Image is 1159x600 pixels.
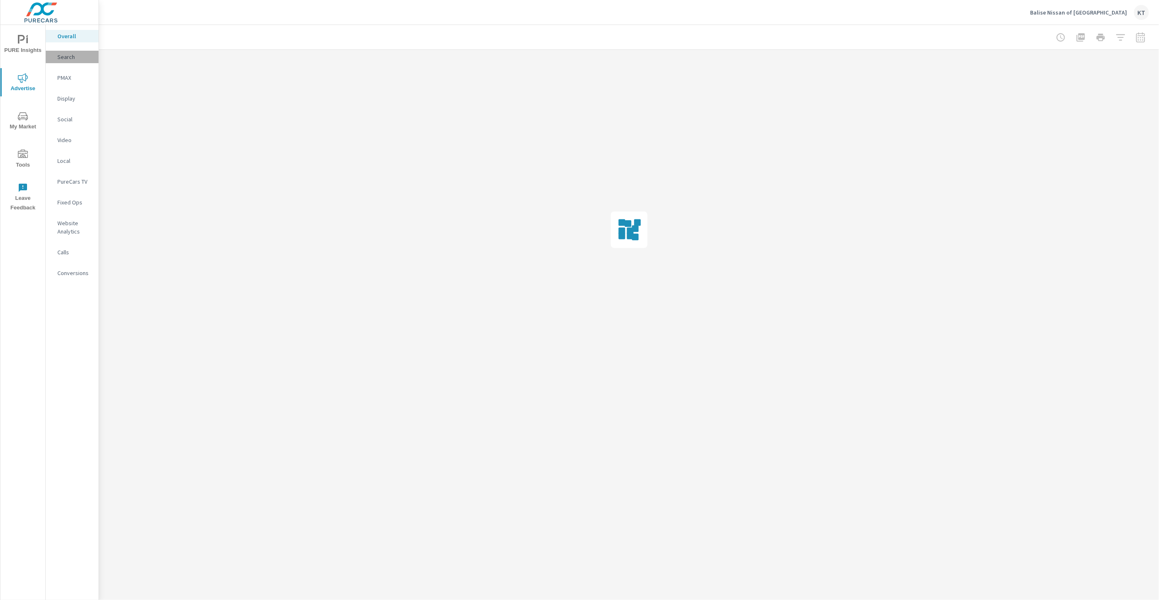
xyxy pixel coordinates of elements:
p: Conversions [57,269,92,277]
span: Leave Feedback [3,183,43,213]
div: Local [46,155,99,167]
div: Video [46,134,99,146]
span: PURE Insights [3,35,43,55]
p: Search [57,53,92,61]
div: nav menu [0,25,45,216]
p: PMAX [57,74,92,82]
div: PMAX [46,71,99,84]
span: My Market [3,111,43,132]
div: Search [46,51,99,63]
div: Overall [46,30,99,42]
p: Fixed Ops [57,198,92,207]
p: Display [57,94,92,103]
p: Website Analytics [57,219,92,236]
div: Conversions [46,267,99,279]
p: Video [57,136,92,144]
div: Display [46,92,99,105]
div: Website Analytics [46,217,99,238]
div: Social [46,113,99,125]
p: Balise Nissan of [GEOGRAPHIC_DATA] [1030,9,1127,16]
span: Advertise [3,73,43,93]
p: Local [57,157,92,165]
p: Overall [57,32,92,40]
p: Calls [57,248,92,256]
div: Calls [46,246,99,258]
div: PureCars TV [46,175,99,188]
p: PureCars TV [57,177,92,186]
div: KT [1134,5,1149,20]
span: Tools [3,150,43,170]
p: Social [57,115,92,123]
div: Fixed Ops [46,196,99,209]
